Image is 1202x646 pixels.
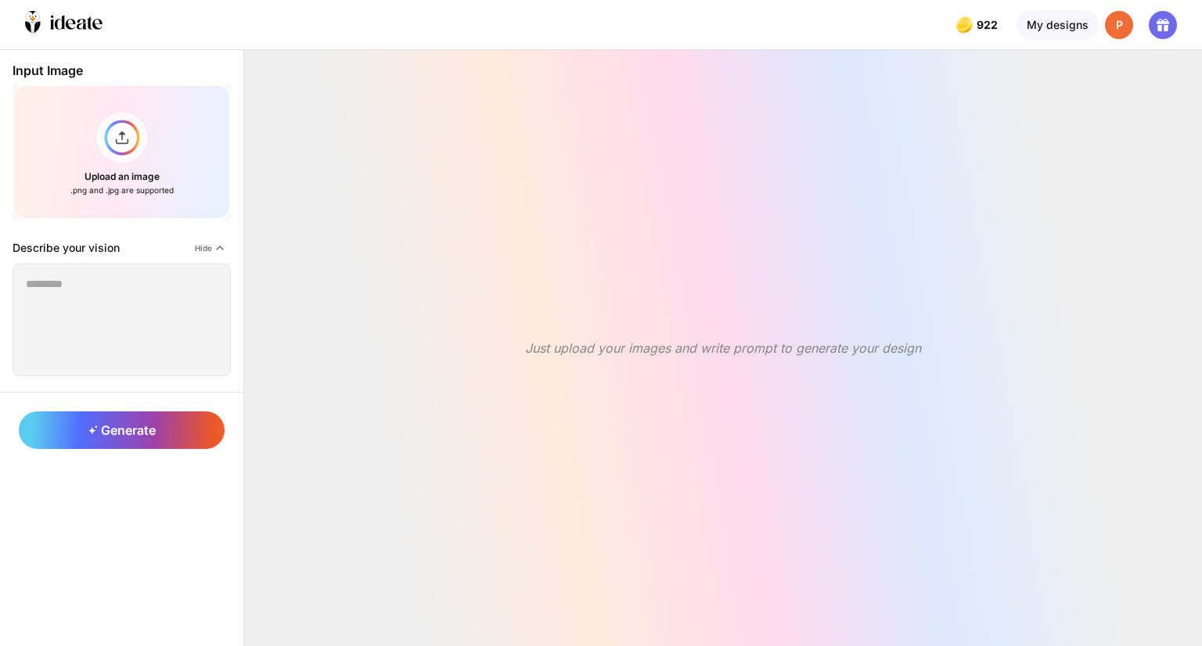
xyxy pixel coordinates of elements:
div: Just upload your images and write prompt to generate your design [525,340,921,356]
span: Generate [88,422,156,438]
div: My designs [1017,11,1099,39]
span: Hide [195,243,212,253]
div: Describe your vision [13,241,120,254]
span: 922 [977,19,1001,31]
div: P [1105,11,1133,39]
div: Input Image [13,63,231,78]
